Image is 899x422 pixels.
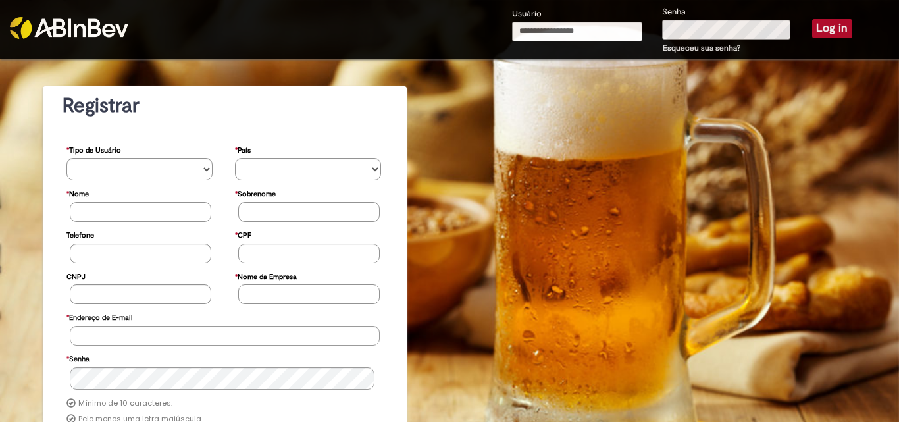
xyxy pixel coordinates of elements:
label: Endereço de E-mail [66,307,132,326]
h1: Registrar [63,95,387,117]
label: Nome [66,183,89,202]
img: ABInbev-white.png [10,17,128,39]
label: Usuário [512,8,542,20]
label: Sobrenome [235,183,276,202]
a: Esqueceu sua senha? [663,43,740,53]
label: Mínimo de 10 caracteres. [78,398,172,409]
label: Telefone [66,224,94,244]
label: Nome da Empresa [235,266,297,285]
label: CNPJ [66,266,86,285]
label: Senha [662,6,686,18]
label: País [235,140,251,159]
label: CPF [235,224,251,244]
label: Senha [66,348,90,367]
label: Tipo de Usuário [66,140,121,159]
button: Log in [812,19,852,38]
